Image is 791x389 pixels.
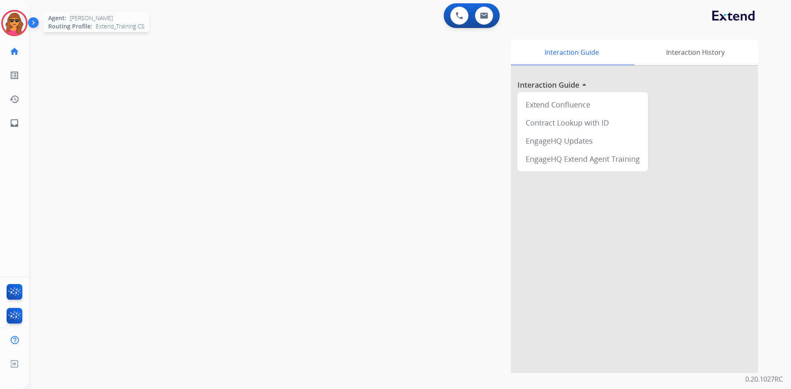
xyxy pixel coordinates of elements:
[521,132,645,150] div: EngageHQ Updates
[96,22,145,30] span: Extend_Training CS
[9,47,19,56] mat-icon: home
[9,94,19,104] mat-icon: history
[521,96,645,114] div: Extend Confluence
[521,150,645,168] div: EngageHQ Extend Agent Training
[48,22,92,30] span: Routing Profile:
[745,374,783,384] p: 0.20.1027RC
[511,40,632,65] div: Interaction Guide
[521,114,645,132] div: Contract Lookup with ID
[70,14,113,22] span: [PERSON_NAME]
[9,70,19,80] mat-icon: list_alt
[48,14,66,22] span: Agent:
[632,40,758,65] div: Interaction History
[3,12,26,35] img: avatar
[9,118,19,128] mat-icon: inbox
